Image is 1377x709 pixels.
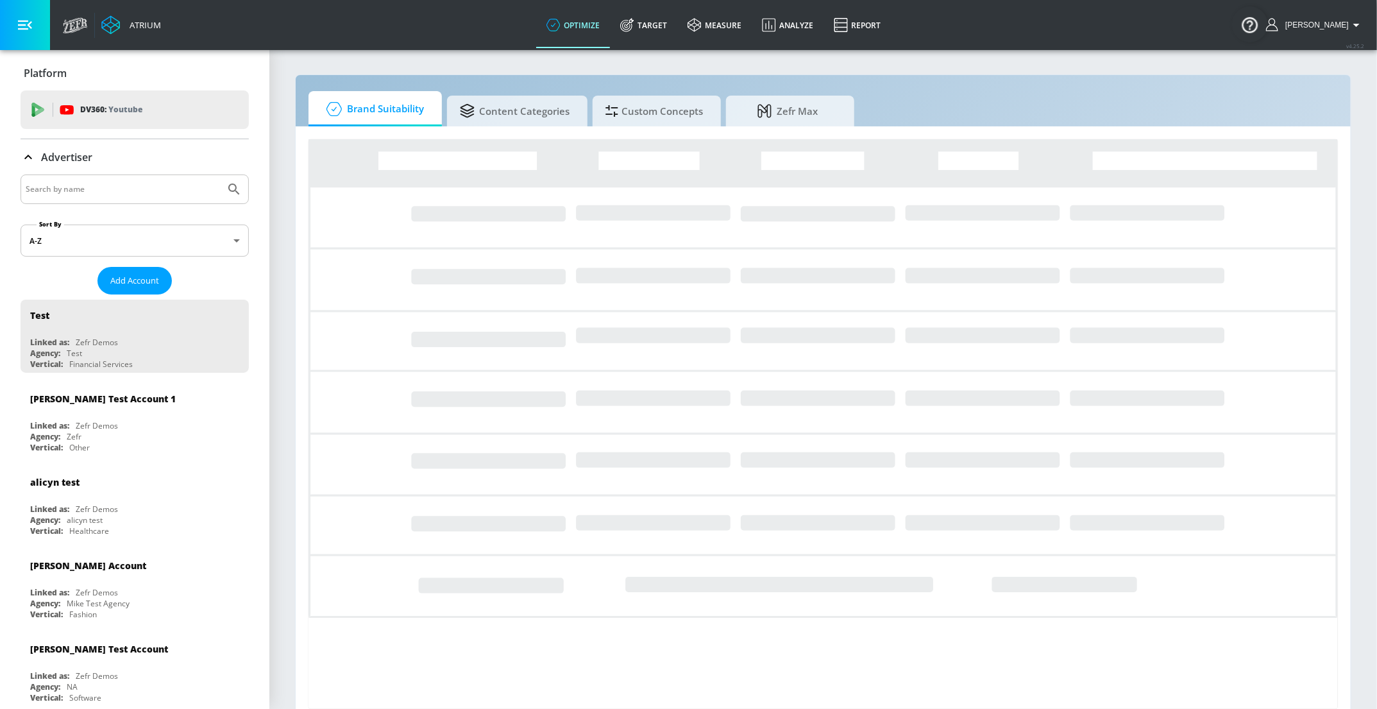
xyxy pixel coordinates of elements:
[26,181,220,198] input: Search by name
[30,442,63,453] div: Vertical:
[30,476,80,488] div: alicyn test
[536,2,610,48] a: optimize
[21,550,249,623] div: [PERSON_NAME] AccountLinked as:Zefr DemosAgency:Mike Test AgencyVertical:Fashion
[124,19,161,31] div: Atrium
[69,692,101,703] div: Software
[76,504,118,515] div: Zefr Demos
[30,609,63,620] div: Vertical:
[67,348,82,359] div: Test
[21,300,249,373] div: TestLinked as:Zefr DemosAgency:TestVertical:Financial Services
[24,66,67,80] p: Platform
[37,220,64,228] label: Sort By
[30,504,69,515] div: Linked as:
[21,90,249,129] div: DV360: Youtube
[67,431,81,442] div: Zefr
[41,150,92,164] p: Advertiser
[1346,42,1364,49] span: v 4.25.2
[30,681,60,692] div: Agency:
[1232,6,1268,42] button: Open Resource Center
[21,466,249,540] div: alicyn testLinked as:Zefr DemosAgency:alicyn testVertical:Healthcare
[460,96,570,126] span: Content Categories
[21,225,249,257] div: A-Z
[21,633,249,706] div: [PERSON_NAME] Test AccountLinked as:Zefr DemosAgency:NAVertical:Software
[677,2,752,48] a: measure
[1280,21,1349,30] span: login as: veronica.hernandez@zefr.com
[739,96,836,126] span: Zefr Max
[30,348,60,359] div: Agency:
[1266,17,1364,33] button: [PERSON_NAME]
[30,515,60,525] div: Agency:
[101,15,161,35] a: Atrium
[76,671,118,681] div: Zefr Demos
[30,598,60,609] div: Agency:
[30,643,168,655] div: [PERSON_NAME] Test Account
[67,598,130,609] div: Mike Test Agency
[108,103,142,116] p: Youtube
[30,587,69,598] div: Linked as:
[30,560,146,572] div: [PERSON_NAME] Account
[21,383,249,456] div: [PERSON_NAME] Test Account 1Linked as:Zefr DemosAgency:ZefrVertical:Other
[69,359,133,370] div: Financial Services
[69,609,97,620] div: Fashion
[76,587,118,598] div: Zefr Demos
[321,94,424,124] span: Brand Suitability
[69,442,90,453] div: Other
[110,273,159,288] span: Add Account
[67,515,103,525] div: alicyn test
[97,267,172,295] button: Add Account
[605,96,703,126] span: Custom Concepts
[80,103,142,117] p: DV360:
[76,337,118,348] div: Zefr Demos
[30,393,176,405] div: [PERSON_NAME] Test Account 1
[30,337,69,348] div: Linked as:
[21,139,249,175] div: Advertiser
[30,671,69,681] div: Linked as:
[30,309,49,321] div: Test
[30,525,63,536] div: Vertical:
[76,420,118,431] div: Zefr Demos
[67,681,78,692] div: NA
[752,2,824,48] a: Analyze
[610,2,677,48] a: Target
[21,55,249,91] div: Platform
[30,359,63,370] div: Vertical:
[30,431,60,442] div: Agency:
[30,692,63,703] div: Vertical:
[30,420,69,431] div: Linked as:
[69,525,109,536] div: Healthcare
[824,2,891,48] a: Report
